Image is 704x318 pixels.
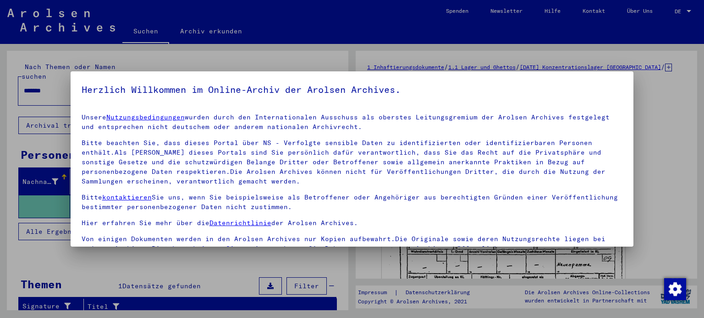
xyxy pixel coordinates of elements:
[82,218,623,228] p: Hier erfahren Sie mehr über die der Arolsen Archives.
[209,219,271,227] a: Datenrichtlinie
[82,234,623,253] p: Von einigen Dokumenten werden in den Arolsen Archives nur Kopien aufbewahrt.Die Originale sowie d...
[102,193,152,201] a: kontaktieren
[82,193,623,212] p: Bitte Sie uns, wenn Sie beispielsweise als Betroffener oder Angehöriger aus berechtigten Gründen ...
[82,113,623,132] p: Unsere wurden durch den Internationalen Ausschuss als oberstes Leitungsgremium der Arolsen Archiv...
[106,113,185,121] a: Nutzungsbedingungen
[664,278,686,300] img: Zustimmung ändern
[172,244,255,253] a: kontaktieren Sie uns
[82,82,623,97] h5: Herzlich Willkommen im Online-Archiv der Arolsen Archives.
[82,138,623,186] p: Bitte beachten Sie, dass dieses Portal über NS - Verfolgte sensible Daten zu identifizierten oder...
